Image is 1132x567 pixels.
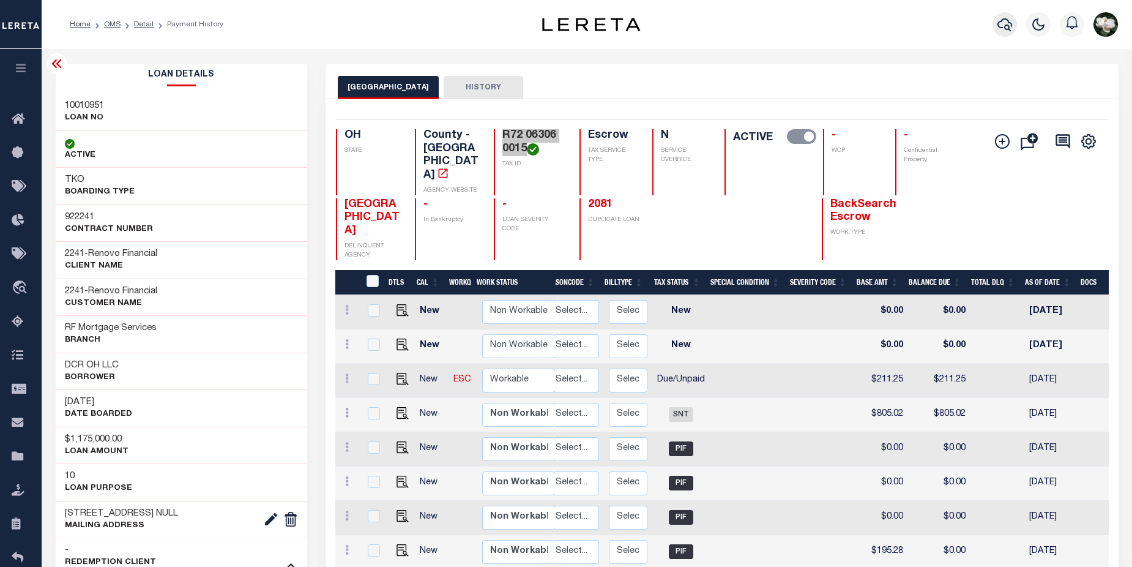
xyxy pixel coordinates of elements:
td: New [652,329,710,364]
h3: 10 [65,470,132,483]
span: PIF [669,510,693,525]
button: HISTORY [444,76,523,99]
th: Base Amt: activate to sort column ascending [852,270,904,295]
th: ReasonCode: activate to sort column ascending [538,270,600,295]
th: CAL: activate to sort column ascending [412,270,444,295]
span: - [423,199,428,210]
td: New [415,501,449,535]
h3: $1,175,000.00 [65,434,128,446]
td: $211.25 [908,364,970,398]
th: &nbsp; [359,270,384,295]
h4: R72 06306 0015 [502,129,565,156]
td: $0.00 [908,432,970,467]
td: $0.00 [908,329,970,364]
th: Docs [1076,270,1104,295]
th: DTLS [384,270,412,295]
a: 2081 [588,199,613,210]
p: DATE BOARDED [65,408,132,421]
th: BillType: activate to sort column ascending [600,270,648,295]
span: - [502,199,507,210]
td: [DATE] [1024,364,1080,398]
th: Tax Status: activate to sort column ascending [648,270,706,295]
td: $0.00 [856,501,908,535]
td: New [415,398,449,432]
img: logo-dark.svg [542,18,640,31]
span: 2241 [65,249,84,258]
p: In Bankruptcy [423,216,479,225]
p: LOAN AMOUNT [65,446,128,458]
p: CLIENT Name [65,260,157,272]
h4: N [661,129,710,143]
p: AGENCY WEBSITE [423,186,479,195]
span: - [832,130,836,141]
h4: Escrow [588,129,638,143]
span: PIF [669,441,693,456]
i: travel_explore [12,280,31,296]
p: ACTIVE [65,149,95,162]
span: SNT [669,407,693,422]
h3: DCR OH LLC [65,359,119,372]
th: As of Date: activate to sort column ascending [1020,270,1076,295]
td: [DATE] [1024,432,1080,467]
span: BackSearch Escrow [830,199,896,223]
td: New [415,364,449,398]
th: WorkQ [444,270,472,295]
h4: County - [GEOGRAPHIC_DATA] [423,129,479,182]
p: WORK TYPE [830,228,886,238]
span: Renovo Financial [88,249,157,258]
p: SERVICE OVERRIDE [661,146,710,165]
button: [GEOGRAPHIC_DATA] [338,76,439,99]
td: New [415,329,449,364]
li: Payment History [154,19,223,30]
td: $0.00 [856,432,908,467]
p: Branch [65,334,157,347]
h4: OH [344,129,400,143]
td: New [652,295,710,329]
td: $0.00 [856,467,908,501]
h3: RF Mortgage Services [65,322,157,334]
h3: 10010951 [65,100,104,112]
td: New [415,295,449,329]
p: Mailing Address [65,520,178,532]
p: Confidential Property [904,146,959,165]
span: PIF [669,544,693,559]
p: TAX SERVICE TYPE [588,146,638,165]
td: $805.02 [908,398,970,432]
label: ACTIVE [733,129,773,146]
p: BOARDING TYPE [65,186,135,198]
th: Total DLQ: activate to sort column ascending [966,270,1020,295]
p: CUSTOMER Name [65,298,157,310]
td: $0.00 [856,295,908,329]
p: Borrower [65,372,119,384]
td: New [415,432,449,467]
p: TAX ID [502,160,565,169]
th: &nbsp;&nbsp;&nbsp;&nbsp;&nbsp;&nbsp;&nbsp;&nbsp;&nbsp;&nbsp; [335,270,359,295]
h3: 922241 [65,211,153,223]
p: STATE [344,146,400,156]
th: Balance Due: activate to sort column ascending [904,270,966,295]
img: deletes.png [283,512,298,527]
td: $0.00 [856,329,908,364]
span: PIF [669,476,693,490]
th: Work Status [472,270,555,295]
td: $0.00 [908,501,970,535]
h3: [STREET_ADDRESS] NULL [65,508,178,520]
span: [GEOGRAPHIC_DATA] [344,199,400,236]
h3: - [65,248,157,260]
p: DELINQUENT AGENCY [344,242,400,260]
h3: [DATE] [65,396,132,408]
p: WOP [832,146,881,156]
span: - [904,130,908,141]
td: $0.00 [908,295,970,329]
td: [DATE] [1024,398,1080,432]
p: LOAN SEVERITY CODE [502,216,565,234]
h2: Loan Details [56,64,308,86]
td: $805.02 [856,398,908,432]
td: $211.25 [856,364,908,398]
a: Detail [134,21,154,28]
h3: - [65,544,156,557]
td: [DATE] [1024,501,1080,535]
p: LOAN PURPOSE [65,483,132,495]
td: Due/Unpaid [652,364,710,398]
span: 2241 [65,287,84,296]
